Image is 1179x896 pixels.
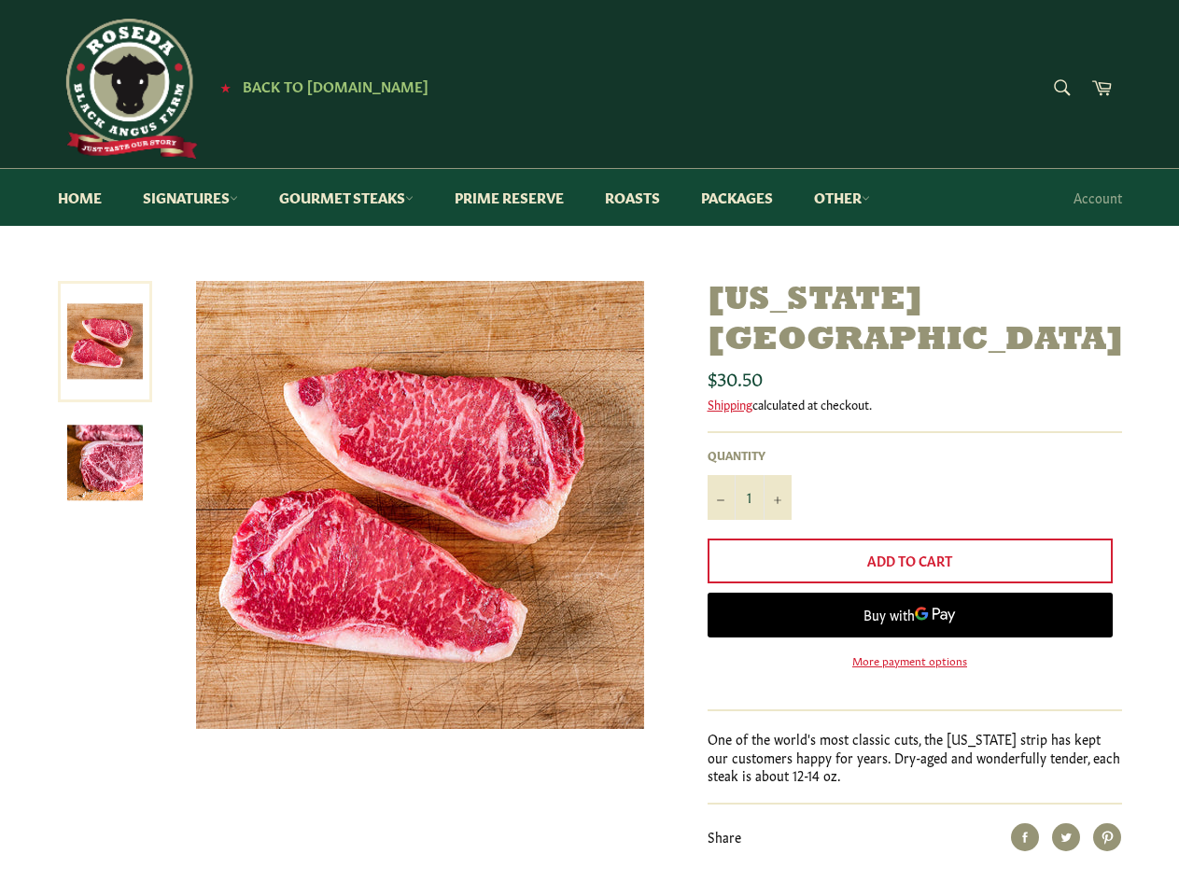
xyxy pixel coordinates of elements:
[708,475,736,520] button: Reduce item quantity by one
[586,169,679,226] a: Roasts
[58,19,198,159] img: Roseda Beef
[708,652,1113,668] a: More payment options
[708,395,752,413] a: Shipping
[243,76,428,95] span: Back to [DOMAIN_NAME]
[67,425,143,500] img: New York Strip
[1064,170,1131,225] a: Account
[39,169,120,226] a: Home
[260,169,432,226] a: Gourmet Steaks
[708,396,1122,413] div: calculated at checkout.
[682,169,792,226] a: Packages
[708,827,741,846] span: Share
[708,364,763,390] span: $30.50
[795,169,889,226] a: Other
[196,281,644,729] img: New York Strip
[708,730,1122,784] p: One of the world's most classic cuts, the [US_STATE] strip has kept our customers happy for years...
[708,539,1113,583] button: Add to Cart
[436,169,582,226] a: Prime Reserve
[211,79,428,94] a: ★ Back to [DOMAIN_NAME]
[220,79,231,94] span: ★
[867,551,952,569] span: Add to Cart
[764,475,792,520] button: Increase item quantity by one
[708,447,792,463] label: Quantity
[124,169,257,226] a: Signatures
[708,281,1122,361] h1: [US_STATE][GEOGRAPHIC_DATA]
